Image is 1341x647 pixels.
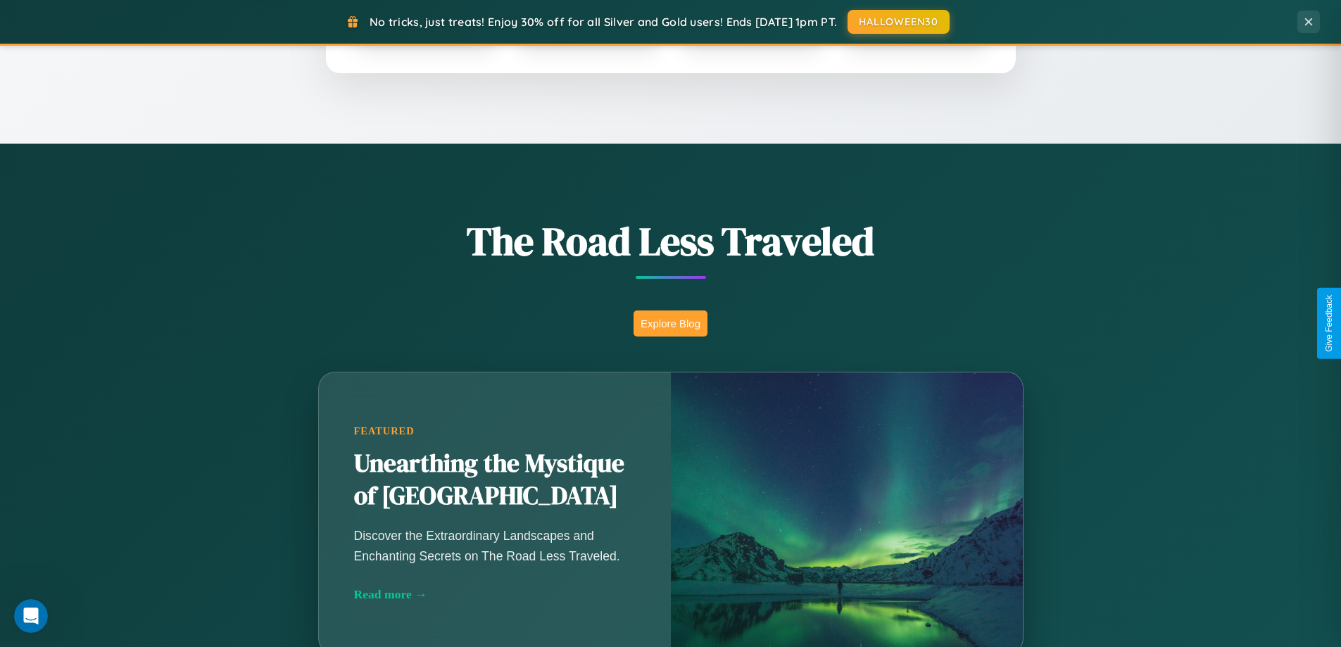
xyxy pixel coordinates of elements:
span: No tricks, just treats! Enjoy 30% off for all Silver and Gold users! Ends [DATE] 1pm PT. [370,15,837,29]
div: Featured [354,425,636,437]
button: Explore Blog [634,310,707,337]
button: HALLOWEEN30 [848,10,950,34]
h2: Unearthing the Mystique of [GEOGRAPHIC_DATA] [354,448,636,513]
iframe: Intercom live chat [14,599,48,633]
p: Discover the Extraordinary Landscapes and Enchanting Secrets on The Road Less Traveled. [354,526,636,565]
div: Read more → [354,587,636,602]
div: Give Feedback [1324,295,1334,352]
h1: The Road Less Traveled [248,214,1093,268]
